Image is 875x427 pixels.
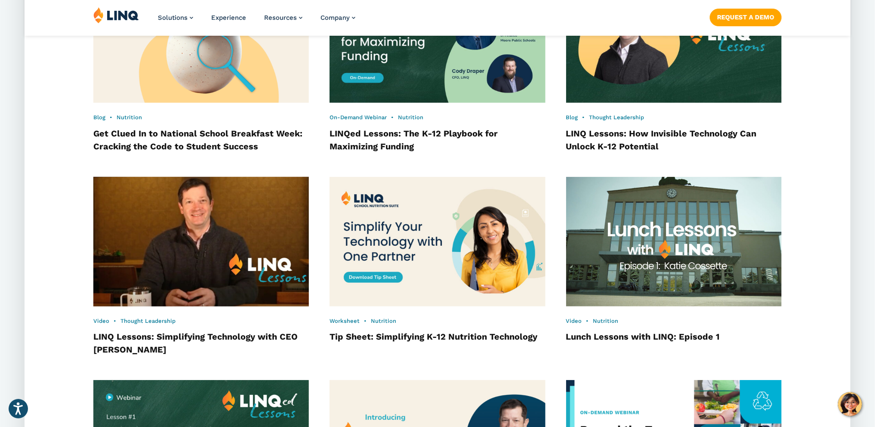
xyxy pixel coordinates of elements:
[93,128,302,152] a: Get Clued In to National School Breakfast Week: Cracking the Code to Student Success
[371,318,396,324] a: Nutrition
[566,331,720,342] a: Lunch Lessons with LINQ: Episode 1
[211,14,246,22] a: Experience
[566,177,782,306] img: Lunch Lessons with LINQ Episode 1
[710,7,782,26] nav: Button Navigation
[264,14,302,22] a: Resources
[93,114,309,121] div: •
[158,14,193,22] a: Solutions
[566,317,782,325] div: •
[710,9,782,26] a: Request a Demo
[330,177,545,306] img: Tip Sheet
[330,318,360,324] a: Worksheet
[566,114,578,121] a: Blog
[93,317,309,325] div: •
[117,114,142,121] a: Nutrition
[93,318,109,324] a: Video
[566,318,582,324] a: Video
[398,114,423,121] a: Nutrition
[93,331,298,355] a: LINQ Lessons: Simplifying Technology with CEO [PERSON_NAME]
[566,128,757,152] a: LINQ Lessons: How Invisible Technology Can Unlock K-12 Potential
[330,331,537,342] a: Tip Sheet: Simplifying K-12 Nutrition Technology
[838,392,862,416] button: Hello, have a question? Let’s chat.
[566,114,782,121] div: •
[330,128,498,152] a: LINQed Lessons: The K-12 Playbook for Maximizing Funding
[320,14,355,22] a: Company
[83,170,320,313] img: LINQ Lessons with Bryan Video
[589,114,644,121] a: Thought Leadership
[330,114,545,121] div: •
[158,7,355,35] nav: Primary Navigation
[264,14,297,22] span: Resources
[593,318,619,324] a: Nutrition
[93,114,105,121] a: Blog
[120,318,176,324] a: Thought Leadership
[330,114,387,121] a: On-Demand Webinar
[320,14,350,22] span: Company
[158,14,188,22] span: Solutions
[93,7,139,23] img: LINQ | K‑12 Software
[330,317,545,325] div: •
